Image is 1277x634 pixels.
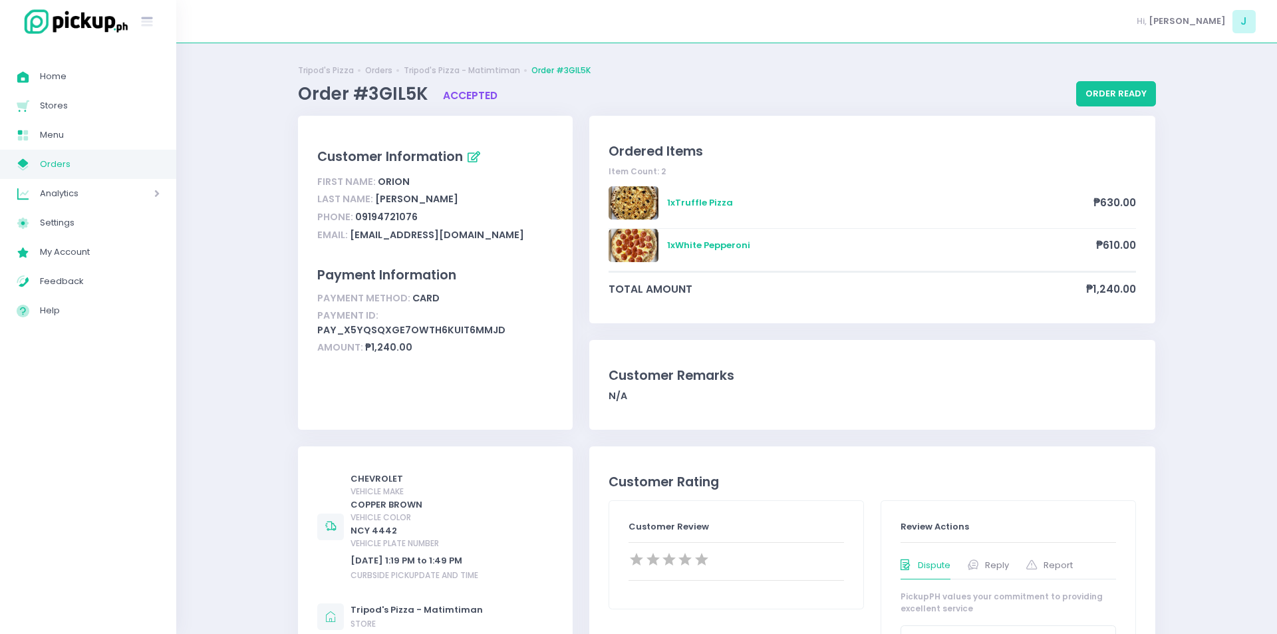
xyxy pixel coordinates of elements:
[317,339,553,357] div: ₱1,240.00
[609,389,1136,403] div: N/A
[1076,81,1156,106] button: order ready
[317,208,553,226] div: 09194721076
[443,88,497,102] span: accepted
[1086,281,1136,297] span: ₱1,240.00
[298,65,354,77] a: Tripod's Pizza
[1044,559,1073,572] span: Report
[40,273,160,290] span: Feedback
[317,175,376,188] span: First Name:
[40,97,160,114] span: Stores
[985,559,1009,572] span: Reply
[317,226,553,244] div: [EMAIL_ADDRESS][DOMAIN_NAME]
[351,498,478,524] div: COPPER BROWN
[365,65,392,77] a: Orders
[351,524,478,550] div: NCY 4442
[351,472,478,498] div: CHEVROLET
[40,185,116,202] span: Analytics
[317,146,553,169] div: Customer Information
[918,559,950,572] span: Dispute
[317,341,363,354] span: Amount:
[1137,15,1147,28] span: Hi,
[317,191,553,209] div: [PERSON_NAME]
[317,228,348,241] span: Email:
[351,554,478,567] div: [DATE] 1:19 PM to 1:49 PM
[40,243,160,261] span: My Account
[351,618,376,629] span: store
[317,289,553,307] div: card
[317,291,410,305] span: Payment Method:
[609,281,1086,297] span: total amount
[317,210,353,224] span: Phone:
[40,214,160,232] span: Settings
[317,265,553,285] div: Payment Information
[17,7,130,36] img: logo
[40,156,160,173] span: Orders
[609,142,1136,161] div: Ordered Items
[609,166,1136,178] div: Item Count: 2
[40,68,160,85] span: Home
[901,520,969,533] span: Review Actions
[351,538,439,549] span: vehicle plate number
[351,569,478,581] span: Curbside Pickup date and time
[1149,15,1226,28] span: [PERSON_NAME]
[351,603,483,617] div: Tripod's Pizza - Matimtiman
[351,512,411,523] span: vehicle color
[609,366,1136,385] div: Customer Remarks
[1232,10,1256,33] span: J
[40,126,160,144] span: Menu
[298,82,432,106] span: Order #3GIL5K
[629,520,709,533] span: Customer Review
[317,192,373,206] span: Last Name:
[404,65,520,77] a: Tripod's Pizza - Matimtiman
[351,486,404,497] span: vehicle make
[609,472,1136,492] div: Customer Rating
[317,309,378,322] span: Payment ID:
[40,302,160,319] span: Help
[317,173,553,191] div: Orion
[531,65,591,77] a: Order #3GIL5K
[317,307,553,339] div: pay_X5yQSqxge7oWTH6kUit6MMJd
[901,591,1116,615] div: PickupPH values your commitment to providing excellent service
